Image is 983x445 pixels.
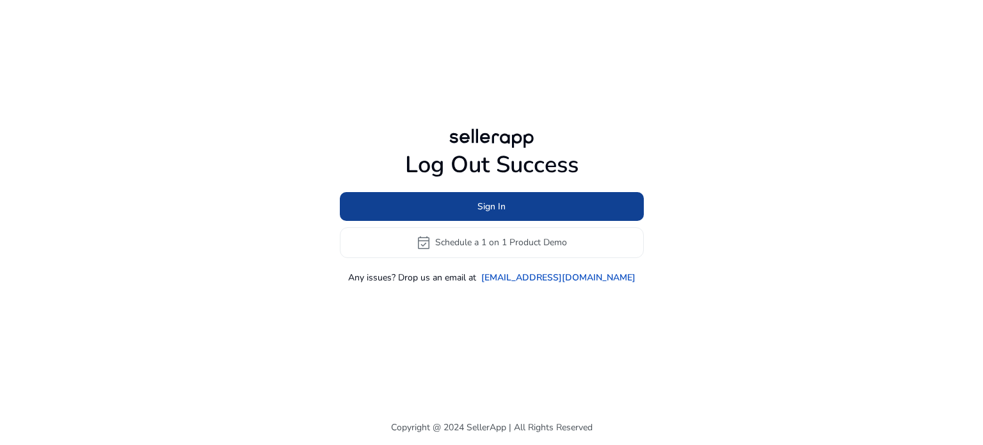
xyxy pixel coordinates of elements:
span: Sign In [477,200,506,213]
button: event_availableSchedule a 1 on 1 Product Demo [340,227,644,258]
span: event_available [416,235,431,250]
h1: Log Out Success [340,151,644,179]
button: Sign In [340,192,644,221]
a: [EMAIL_ADDRESS][DOMAIN_NAME] [481,271,635,284]
p: Any issues? Drop us an email at [348,271,476,284]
